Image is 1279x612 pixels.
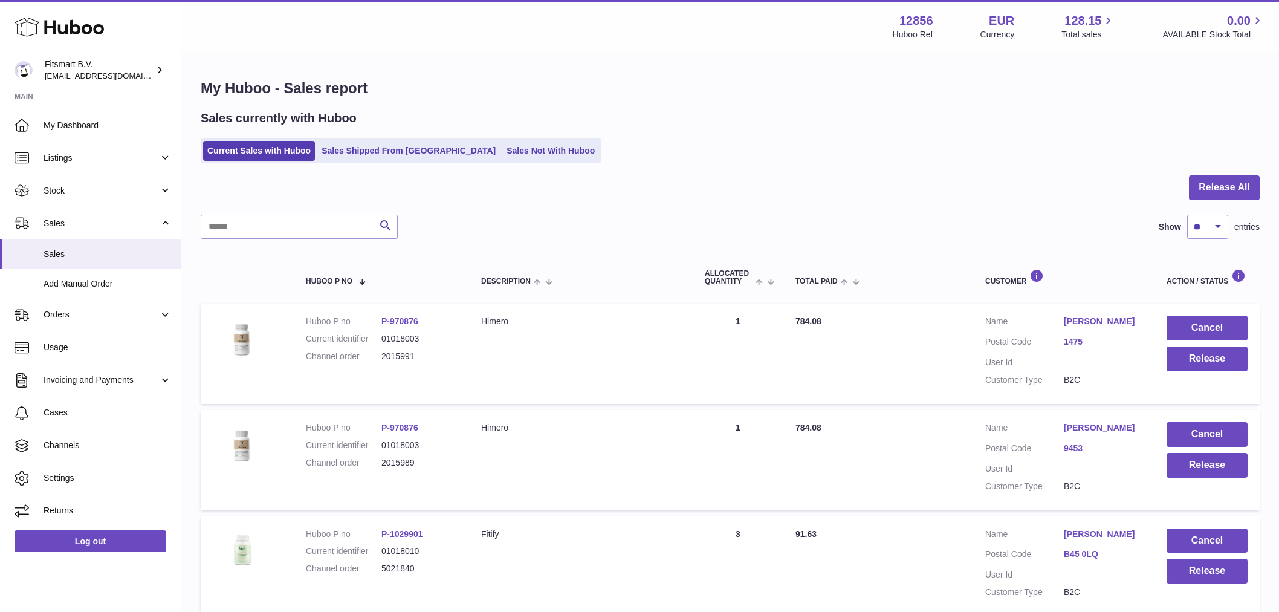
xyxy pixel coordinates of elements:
[985,463,1064,475] dt: User Id
[1162,13,1264,41] a: 0.00 AVAILABLE Stock Total
[381,423,418,432] a: P-970876
[381,316,418,326] a: P-970876
[1167,559,1248,584] button: Release
[306,422,381,434] dt: Huboo P no
[306,333,381,345] dt: Current identifier
[44,342,172,353] span: Usage
[306,545,381,557] dt: Current identifier
[1227,13,1251,29] span: 0.00
[203,141,315,161] a: Current Sales with Huboo
[1064,481,1142,492] dd: B2C
[44,505,172,516] span: Returns
[306,563,381,575] dt: Channel order
[44,407,172,418] span: Cases
[1167,269,1248,285] div: Action / Status
[899,13,933,29] strong: 12856
[45,59,154,82] div: Fitsmart B.V.
[705,270,753,285] span: ALLOCATED Quantity
[1167,453,1248,478] button: Release
[985,357,1064,368] dt: User Id
[985,374,1064,386] dt: Customer Type
[44,185,159,197] span: Stock
[1064,13,1101,29] span: 128.15
[44,120,172,131] span: My Dashboard
[1167,316,1248,340] button: Cancel
[693,304,783,404] td: 1
[15,61,33,79] img: internalAdmin-12856@internal.huboo.com
[795,529,817,539] span: 91.63
[985,316,1064,330] dt: Name
[213,316,273,360] img: 128561711358723.png
[1064,316,1142,327] a: [PERSON_NAME]
[1159,221,1181,233] label: Show
[980,29,1015,41] div: Currency
[481,529,681,540] div: Fitify
[381,563,457,575] dd: 5021840
[44,472,172,484] span: Settings
[317,141,500,161] a: Sales Shipped From [GEOGRAPHIC_DATA]
[1064,587,1142,598] dd: B2C
[985,269,1142,285] div: Customer
[44,309,159,321] span: Orders
[985,569,1064,581] dt: User Id
[985,587,1064,598] dt: Customer Type
[985,481,1064,492] dt: Customer Type
[306,351,381,362] dt: Channel order
[381,545,457,557] dd: 01018010
[381,457,457,469] dd: 2015989
[1064,443,1142,454] a: 9453
[1162,29,1264,41] span: AVAILABLE Stock Total
[306,278,352,285] span: Huboo P no
[213,529,273,571] img: 128561739542540.png
[1167,422,1248,447] button: Cancel
[795,278,838,285] span: Total paid
[481,278,531,285] span: Description
[44,218,159,229] span: Sales
[1064,549,1142,560] a: B45 0LQ
[985,443,1064,457] dt: Postal Code
[201,110,357,126] h2: Sales currently with Huboo
[381,333,457,345] dd: 01018003
[381,351,457,362] dd: 2015991
[989,13,1014,29] strong: EUR
[44,249,172,260] span: Sales
[306,440,381,451] dt: Current identifier
[201,79,1260,98] h1: My Huboo - Sales report
[44,374,159,386] span: Invoicing and Payments
[481,422,681,434] div: Himero
[985,336,1064,351] dt: Postal Code
[1064,374,1142,386] dd: B2C
[44,152,159,164] span: Listings
[893,29,933,41] div: Huboo Ref
[213,422,273,466] img: 128561711358723.png
[1167,347,1248,371] button: Release
[1064,336,1142,348] a: 1475
[985,549,1064,563] dt: Postal Code
[306,316,381,327] dt: Huboo P no
[15,530,166,552] a: Log out
[381,529,423,539] a: P-1029901
[1234,221,1260,233] span: entries
[1189,175,1260,200] button: Release All
[985,529,1064,543] dt: Name
[1061,29,1115,41] span: Total sales
[381,440,457,451] dd: 01018003
[44,278,172,290] span: Add Manual Order
[306,457,381,469] dt: Channel order
[693,410,783,510] td: 1
[1064,529,1142,540] a: [PERSON_NAME]
[795,316,821,326] span: 784.08
[1167,529,1248,553] button: Cancel
[44,440,172,451] span: Channels
[502,141,599,161] a: Sales Not With Huboo
[1061,13,1115,41] a: 128.15 Total sales
[481,316,681,327] div: Himero
[306,529,381,540] dt: Huboo P no
[985,422,1064,437] dt: Name
[1064,422,1142,434] a: [PERSON_NAME]
[45,71,178,80] span: [EMAIL_ADDRESS][DOMAIN_NAME]
[795,423,821,432] span: 784.08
